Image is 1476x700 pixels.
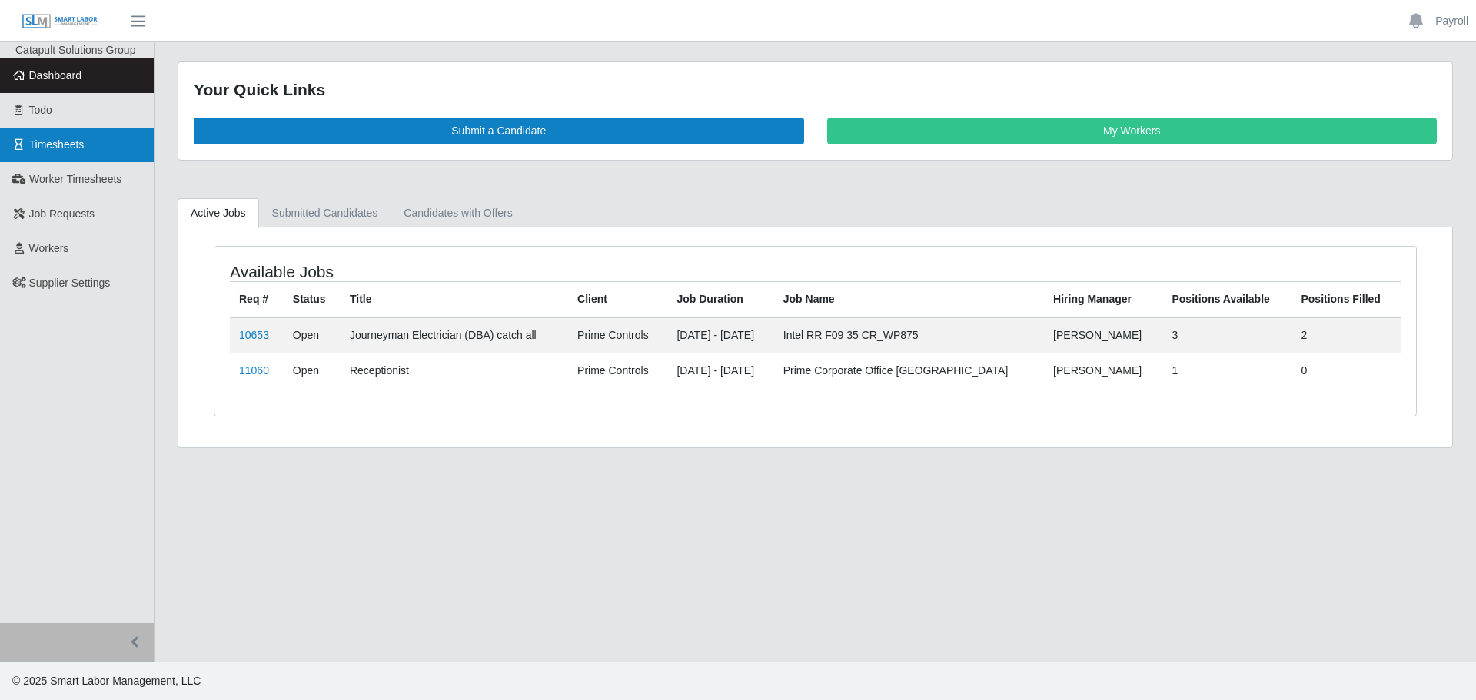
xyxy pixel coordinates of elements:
td: 2 [1291,317,1401,353]
a: Candidates with Offers [391,198,525,228]
th: Req # [230,281,284,317]
td: [PERSON_NAME] [1044,353,1162,388]
span: © 2025 Smart Labor Management, LLC [12,675,201,687]
th: Positions Filled [1291,281,1401,317]
td: Intel RR F09 35 CR_WP875 [774,317,1044,353]
td: 1 [1162,353,1291,388]
a: Payroll [1435,13,1468,29]
td: [DATE] - [DATE] [667,317,773,353]
th: Status [284,281,341,317]
div: Your Quick Links [194,78,1437,102]
td: Prime Corporate Office [GEOGRAPHIC_DATA] [774,353,1044,388]
th: Job Duration [667,281,773,317]
td: Open [284,353,341,388]
span: Dashboard [29,69,82,81]
td: Prime Controls [568,353,667,388]
th: Positions Available [1162,281,1291,317]
td: [PERSON_NAME] [1044,317,1162,353]
td: Journeyman Electrician (DBA) catch all [341,317,568,353]
a: My Workers [827,118,1438,144]
img: SLM Logo [22,13,98,30]
span: Catapult Solutions Group [15,44,135,56]
th: Title [341,281,568,317]
th: Hiring Manager [1044,281,1162,317]
span: Job Requests [29,207,95,220]
span: Supplier Settings [29,277,111,289]
h4: Available Jobs [230,262,704,281]
a: Active Jobs [178,198,259,228]
span: Timesheets [29,138,85,151]
td: 3 [1162,317,1291,353]
a: 11060 [239,364,269,377]
td: [DATE] - [DATE] [667,353,773,388]
span: Workers [29,242,69,254]
td: 0 [1291,353,1401,388]
span: Todo [29,104,52,116]
span: Worker Timesheets [29,173,121,185]
td: Open [284,317,341,353]
th: Job Name [774,281,1044,317]
a: 10653 [239,329,269,341]
a: Submit a Candidate [194,118,804,144]
th: Client [568,281,667,317]
td: Prime Controls [568,317,667,353]
a: Submitted Candidates [259,198,391,228]
td: Receptionist [341,353,568,388]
